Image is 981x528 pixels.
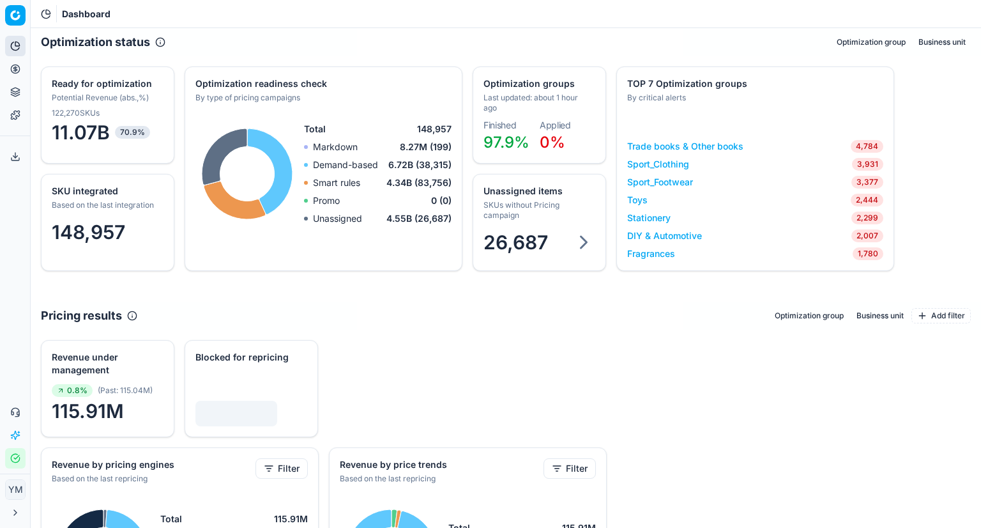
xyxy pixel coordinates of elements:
button: Filter [544,458,596,479]
span: 6.72B (38,315) [388,159,452,171]
span: Dashboard [62,8,110,20]
div: Unassigned items [483,185,593,198]
div: Based on the last repricing [340,474,541,484]
div: Last updated: about 1 hour ago [483,93,593,113]
a: Sport_Footwear [627,176,693,189]
div: Blocked for repricing [195,351,305,364]
p: Demand-based [313,159,378,171]
dt: Finished [483,121,529,130]
span: 2,444 [851,194,883,206]
div: SKUs without Pricing campaign [483,200,593,221]
span: 148,957 [52,221,125,244]
a: Trade books & Other books [627,140,743,153]
p: Promo [313,194,340,207]
span: 1,780 [853,247,883,260]
button: Add filter [911,308,971,323]
span: YM [6,480,25,499]
div: By type of pricing campaigns [195,93,449,103]
div: By critical alerts [627,93,881,103]
div: Optimization readiness check [195,77,449,90]
span: 11.07B [52,121,163,144]
div: Ready for optimization [52,77,161,90]
a: DIY & Automotive [627,229,702,242]
a: Fragrances [627,247,675,260]
span: 4.34B (83,756) [386,176,452,189]
span: 4.55B (26,687) [386,212,452,225]
span: 3,377 [851,176,883,189]
span: ( Past : 115.04M ) [98,385,153,396]
div: Revenue under management [52,351,161,377]
nav: breadcrumb [62,8,110,20]
div: Based on the last integration [52,200,161,210]
p: Markdown [313,141,358,153]
span: 70.9% [115,126,150,139]
button: YM [5,479,26,500]
div: TOP 7 Optimization groups [627,77,881,90]
span: 2,007 [851,229,883,242]
span: 26,687 [483,231,548,254]
a: Sport_Clothing [627,158,689,171]
span: 4,784 [851,140,883,153]
a: Stationery [627,212,671,224]
span: 97.9% [483,133,529,151]
span: 148,957 [417,123,452,136]
div: Potential Revenue (abs.,%) [52,93,161,103]
span: 8.27M (199) [400,141,452,153]
span: 115.91M [52,400,163,423]
button: Optimization group [832,35,911,50]
div: Revenue by pricing engines [52,458,253,471]
span: 115.91M [274,513,308,525]
span: 0% [540,133,565,151]
div: SKU integrated [52,185,161,198]
p: Smart rules [313,176,360,189]
dt: Applied [540,121,571,130]
span: 0.8% [52,384,93,397]
span: Total [304,123,326,136]
div: Revenue by price trends [340,458,541,471]
h2: Pricing results [41,307,122,325]
button: Business unit [851,308,909,323]
span: 3,931 [852,158,883,171]
span: 2,299 [851,212,883,224]
div: Optimization groups [483,77,593,90]
p: Unassigned [313,212,362,225]
span: Total [160,513,182,525]
span: 122,270 SKUs [52,108,100,118]
button: Filter [255,458,308,479]
span: 0 (0) [431,194,452,207]
h2: Optimization status [41,33,150,51]
button: Optimization group [770,308,849,323]
a: Toys [627,194,648,206]
button: Business unit [913,35,971,50]
div: Based on the last repricing [52,474,253,484]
